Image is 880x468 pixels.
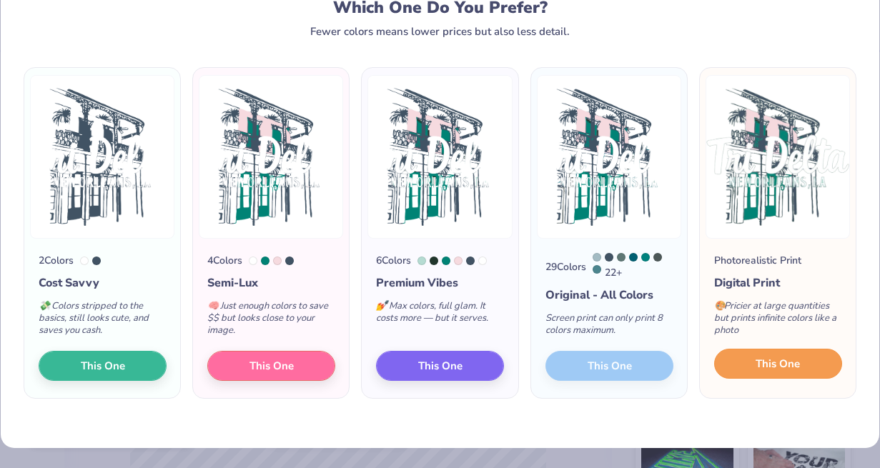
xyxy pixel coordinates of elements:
div: 29 Colors [545,259,586,274]
img: 4 color option [199,75,343,239]
div: 3155 C [629,253,638,262]
span: 🎨 [714,299,726,312]
span: This One [756,356,800,372]
div: 566 C [417,257,426,265]
div: Semi-Lux [207,274,335,292]
div: 705 C [273,257,282,265]
div: 705 C [454,257,463,265]
div: 6 Colors [376,253,411,268]
div: Photorealistic Print [714,253,801,268]
div: Pricier at large quantities but prints infinite colors like a photo [714,292,842,351]
span: This One [418,358,463,374]
button: This One [39,351,167,381]
div: 445 C [653,253,662,262]
div: Cost Savvy [39,274,167,292]
div: Screen print can only print 8 colors maximum. [545,304,673,351]
div: 5487 C [617,253,626,262]
div: 7545 C [466,257,475,265]
div: 5483 C [593,265,601,274]
div: White [80,257,89,265]
div: Max colors, full glam. It costs more — but it serves. [376,292,504,339]
img: 6 color option [367,75,512,239]
span: 💅 [376,299,387,312]
img: 29 color option [537,75,681,239]
div: 7545 C [285,257,294,265]
span: 🧠 [207,299,219,312]
div: 327 C [261,257,270,265]
button: This One [207,351,335,381]
span: 💸 [39,299,50,312]
div: Colors stripped to the basics, still looks cute, and saves you cash. [39,292,167,351]
div: White [478,257,487,265]
img: 2 color option [30,75,174,239]
div: 5605 C [430,257,438,265]
div: 7542 C [593,253,601,262]
div: 4 Colors [207,253,242,268]
div: White [249,257,257,265]
img: Photorealistic preview [706,75,850,239]
span: This One [81,358,125,374]
button: This One [376,351,504,381]
div: 327 C [442,257,450,265]
div: 7545 C [605,253,613,262]
div: 7545 C [92,257,101,265]
div: Original - All Colors [545,287,673,304]
div: 7717 C [641,253,650,262]
button: This One [714,349,842,379]
div: 22 + [593,253,673,280]
span: This One [249,358,294,374]
div: Premium Vibes [376,274,504,292]
div: 2 Colors [39,253,74,268]
div: Just enough colors to save $$ but looks close to your image. [207,292,335,351]
div: Digital Print [714,274,842,292]
div: Fewer colors means lower prices but also less detail. [310,26,570,37]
